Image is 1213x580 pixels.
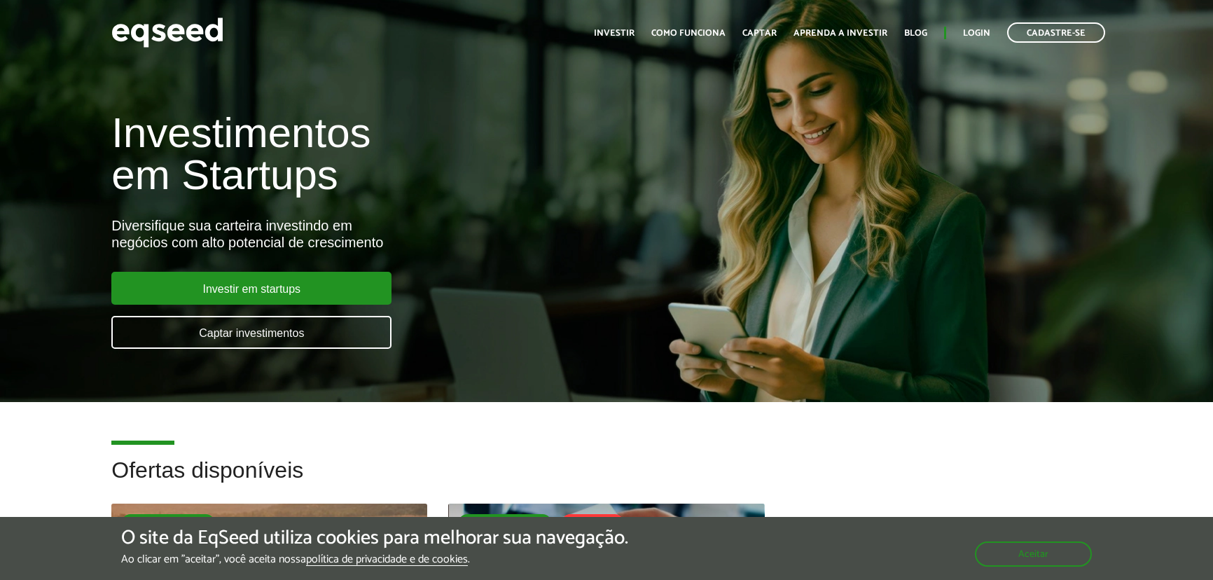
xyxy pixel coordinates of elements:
[904,29,927,38] a: Blog
[594,29,635,38] a: Investir
[121,527,628,549] h5: O site da EqSeed utiliza cookies para melhorar sua navegação.
[111,112,697,196] h1: Investimentos em Startups
[975,541,1092,567] button: Aceitar
[459,514,550,531] div: Rodada garantida
[306,554,468,566] a: política de privacidade e de cookies
[111,14,223,51] img: EqSeed
[111,272,391,305] a: Investir em startups
[111,316,391,349] a: Captar investimentos
[793,29,887,38] a: Aprenda a investir
[562,514,623,531] div: Último dia
[963,29,990,38] a: Login
[121,553,628,566] p: Ao clicar em "aceitar", você aceita nossa .
[1007,22,1105,43] a: Cadastre-se
[111,458,1101,504] h2: Ofertas disponíveis
[111,217,697,251] div: Diversifique sua carteira investindo em negócios com alto potencial de crescimento
[122,514,214,531] div: Rodada garantida
[742,29,777,38] a: Captar
[651,29,726,38] a: Como funciona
